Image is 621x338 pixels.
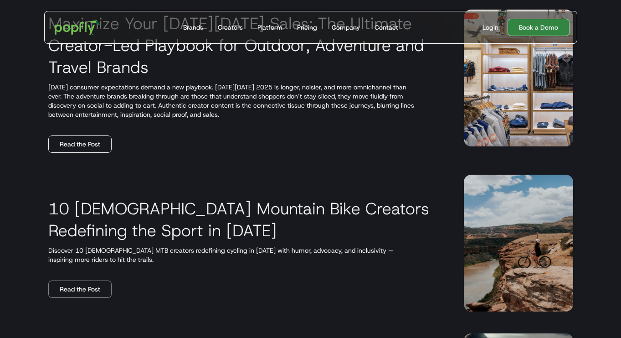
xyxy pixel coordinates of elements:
[508,19,570,36] a: Book a Demo
[293,11,321,43] a: Pricing
[48,83,442,119] p: [DATE] consumer expectations demand a new playbook. [DATE][DATE] 2025 is longer, noisier, and mor...
[371,11,402,43] a: Contact
[48,14,107,41] a: home
[254,11,286,43] a: Platform
[332,23,360,32] div: Company
[214,11,246,43] a: Creators
[328,11,364,43] a: Company
[218,23,243,32] div: Creators
[48,246,442,264] p: Discover 10 [DEMOGRAPHIC_DATA] MTB creators redefining cycling in [DATE] with humor, advocacy, an...
[375,23,398,32] div: Contact
[48,281,112,298] a: Read the Post
[180,11,207,43] a: Brands
[482,23,498,32] div: Login
[48,135,112,153] a: Read the Post
[297,23,317,32] div: Pricing
[48,198,442,241] h3: 10 [DEMOGRAPHIC_DATA] Mountain Bike Creators Redefining the Sport in [DATE]
[479,23,502,32] a: Login
[183,23,203,32] div: Brands
[48,12,442,78] h3: Maximize Your [DATE][DATE] Sales: The Ultimate Creator-Led Playbook for Outdoor, Adventure and Tr...
[257,23,282,32] div: Platform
